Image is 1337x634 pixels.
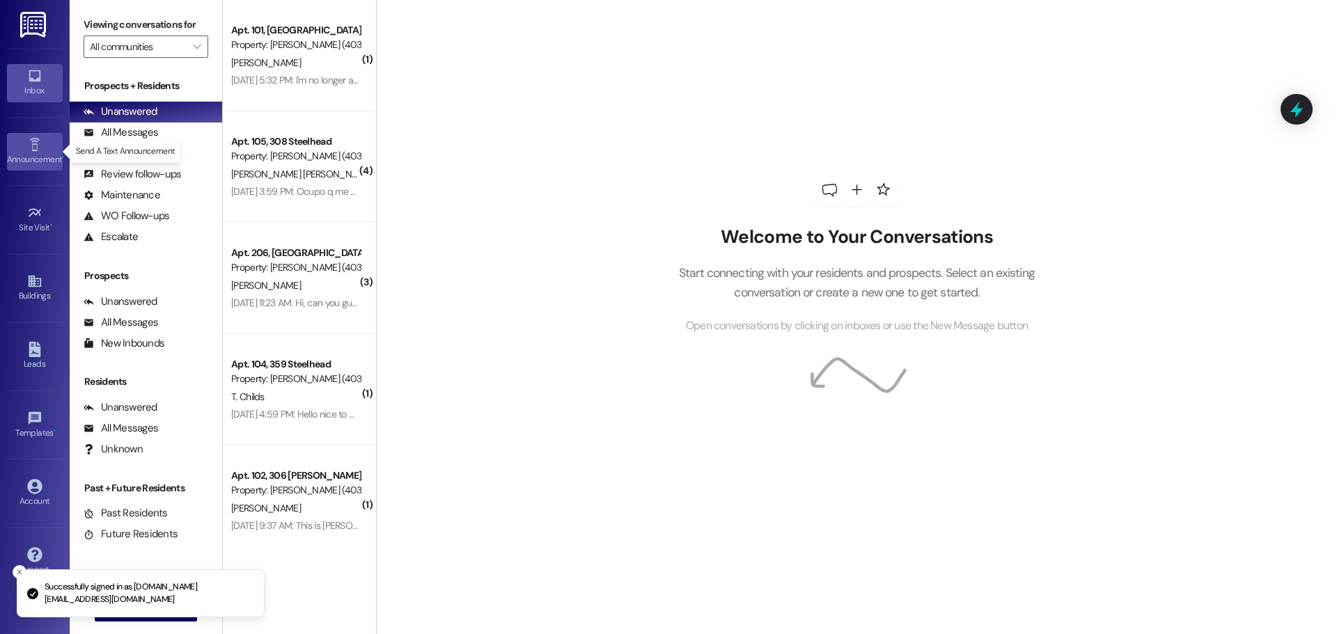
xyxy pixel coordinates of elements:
[84,125,158,140] div: All Messages
[231,372,360,386] div: Property: [PERSON_NAME] (4032)
[231,246,360,260] div: Apt. 206, [GEOGRAPHIC_DATA][PERSON_NAME]
[231,390,265,403] span: T. Childs
[7,543,63,580] a: Support
[7,338,63,375] a: Leads
[50,221,52,230] span: •
[657,226,1056,248] h2: Welcome to Your Conversations
[231,38,360,52] div: Property: [PERSON_NAME] (4032)
[84,442,143,457] div: Unknown
[62,152,64,162] span: •
[231,296,809,309] div: [DATE] 11:23 AM: Hi, can you guys please have maintenance come over here now cuz we had an appoin...
[84,14,208,35] label: Viewing conversations for
[76,145,175,157] p: Send A Text Announcement
[84,188,160,203] div: Maintenance
[7,406,63,444] a: Templates •
[70,374,222,389] div: Residents
[84,209,169,223] div: WO Follow-ups
[70,269,222,283] div: Prospects
[84,336,164,351] div: New Inbounds
[7,64,63,102] a: Inbox
[231,149,360,164] div: Property: [PERSON_NAME] (4032)
[84,315,158,330] div: All Messages
[231,168,373,180] span: [PERSON_NAME] [PERSON_NAME]
[657,263,1056,303] p: Start connecting with your residents and prospects. Select an existing conversation or create a n...
[231,357,360,372] div: Apt. 104, 359 Steelhead
[70,79,222,93] div: Prospects + Residents
[70,481,222,496] div: Past + Future Residents
[231,134,360,149] div: Apt. 105, 308 Steelhead
[231,468,360,483] div: Apt. 102, 306 [PERSON_NAME]
[231,483,360,498] div: Property: [PERSON_NAME] (4032)
[231,279,301,292] span: [PERSON_NAME]
[231,502,301,514] span: [PERSON_NAME]
[84,230,138,244] div: Escalate
[84,506,168,521] div: Past Residents
[20,12,49,38] img: ResiDesk Logo
[13,565,26,579] button: Close toast
[231,56,301,69] span: [PERSON_NAME]
[54,426,56,436] span: •
[84,104,157,119] div: Unanswered
[84,294,157,309] div: Unanswered
[686,317,1028,335] span: Open conversations by clicking on inboxes or use the New Message button
[7,475,63,512] a: Account
[231,23,360,38] div: Apt. 101, [GEOGRAPHIC_DATA][PERSON_NAME]
[45,581,253,605] p: Successfully signed in as [DOMAIN_NAME][EMAIL_ADDRESS][DOMAIN_NAME]
[231,260,360,275] div: Property: [PERSON_NAME] (4032)
[231,74,643,86] div: [DATE] 5:32 PM: I'm no longer a resident there . Can you please take me off your resident list. T...
[7,269,63,307] a: Buildings
[193,41,201,52] i: 
[7,201,63,239] a: Site Visit •
[90,35,186,58] input: All communities
[84,421,158,436] div: All Messages
[231,185,435,198] div: [DATE] 3:59 PM: Ocupo q me cambien mi lavadora
[84,527,178,541] div: Future Residents
[84,400,157,415] div: Unanswered
[84,167,181,182] div: Review follow-ups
